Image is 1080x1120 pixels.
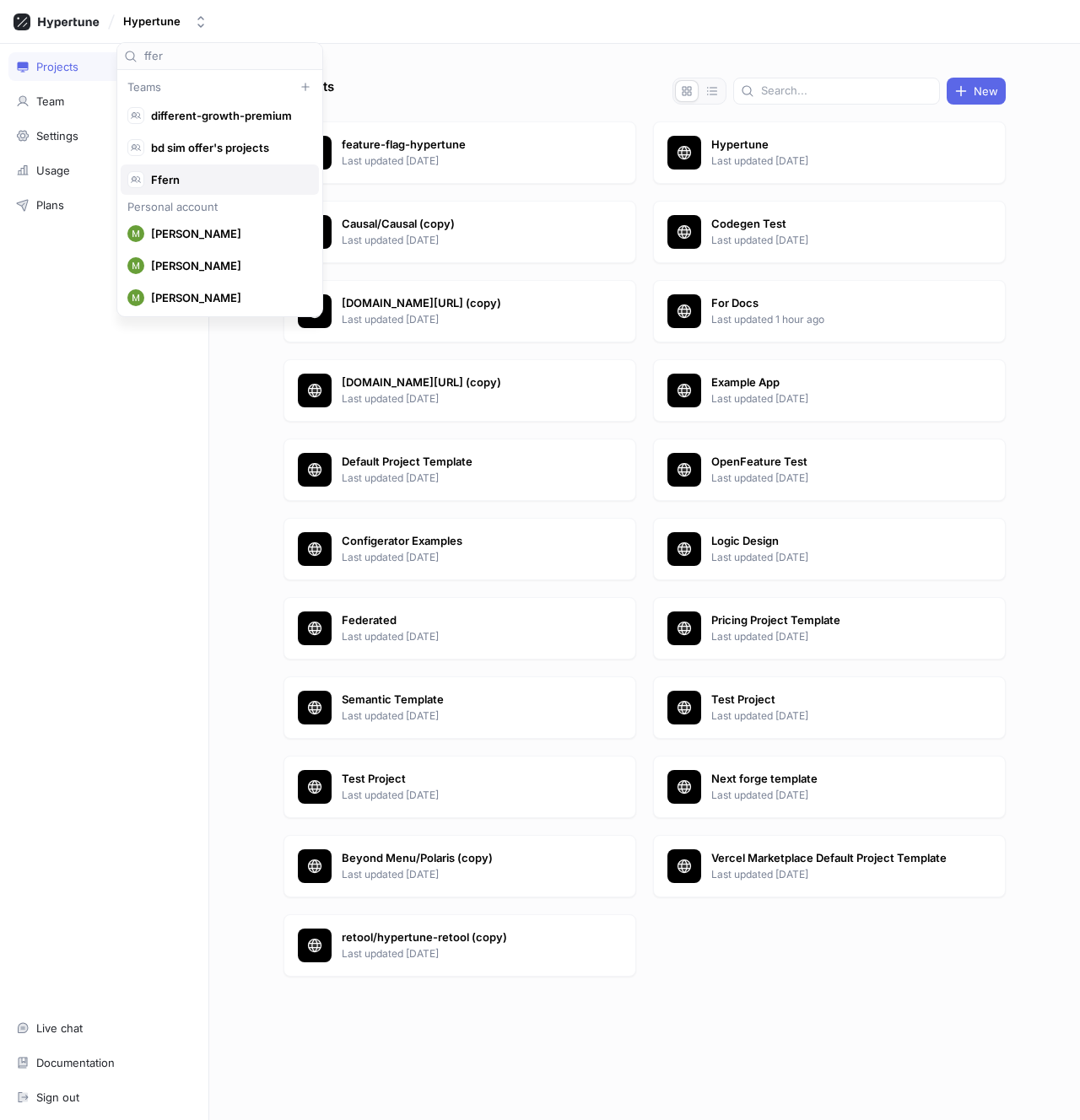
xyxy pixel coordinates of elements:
img: User [127,225,144,242]
p: Last updated [DATE] [342,946,586,961]
p: Last updated [DATE] [711,708,956,724]
div: Settings [36,129,78,143]
p: Last updated [DATE] [342,233,586,248]
p: Last updated [DATE] [342,153,586,169]
input: Search... [761,83,932,100]
span: different-growth-premium [151,109,304,123]
p: Last updated [DATE] [342,788,586,803]
a: Settings [8,121,200,150]
div: Teams [121,80,319,94]
div: Plans [36,198,64,212]
p: retool/hypertune-retool (copy) [342,929,586,946]
div: Live chat [36,1021,83,1035]
p: Last updated [DATE] [342,708,586,724]
div: Usage [36,164,70,177]
a: Projects [8,52,200,81]
img: User [127,257,144,274]
p: Last updated [DATE] [342,629,586,644]
p: Last updated [DATE] [711,550,956,565]
div: Hypertune [123,14,181,29]
p: Last updated [DATE] [342,471,586,486]
p: Last updated [DATE] [342,550,586,565]
div: Documentation [36,1056,115,1069]
p: Causal/Causal (copy) [342,216,586,233]
p: Next forge template [711,771,956,788]
p: Federated [342,612,586,629]
span: [PERSON_NAME] [151,227,304,241]
button: New [947,78,1006,105]
span: [PERSON_NAME] [151,291,304,305]
p: For Docs [711,295,956,312]
p: Configerator Examples [342,533,586,550]
p: Test Project [711,692,956,708]
input: Search... [144,48,316,65]
p: Last updated [DATE] [711,867,956,882]
p: Test Project [342,771,586,788]
p: Last updated [DATE] [711,233,956,248]
p: Last updated [DATE] [342,391,586,407]
p: [DOMAIN_NAME][URL] (copy) [342,374,586,391]
p: Pricing Project Template [711,612,956,629]
div: Team [36,94,64,108]
span: Ffern [151,173,304,187]
p: Beyond Menu/Polaris (copy) [342,850,586,867]
p: Last updated [DATE] [342,312,586,327]
p: Last updated [DATE] [711,391,956,407]
p: Example App [711,374,956,391]
p: Default Project Template [342,454,586,471]
p: OpenFeature Test [711,454,956,471]
p: Last updated [DATE] [711,471,956,486]
div: Personal account [121,202,319,212]
span: bd sim offer's projects [151,141,304,155]
p: Last updated 1 hour ago [711,312,956,327]
p: Last updated [DATE] [711,788,956,803]
p: Last updated [DATE] [342,867,586,882]
p: [DOMAIN_NAME][URL] (copy) [342,295,586,312]
img: User [127,289,144,306]
a: Plans [8,191,200,219]
p: Codegen Test [711,216,956,233]
a: Documentation [8,1048,200,1077]
p: Vercel Marketplace Default Project Template [711,850,956,867]
span: New [974,86,998,96]
a: Team [8,87,200,116]
button: Hypertune [116,8,214,35]
p: feature-flag-hypertune [342,137,586,153]
a: Usage [8,156,200,185]
div: Projects [36,60,78,73]
p: Last updated [DATE] [711,629,956,644]
span: [PERSON_NAME] [151,259,304,273]
p: Hypertune [711,137,956,153]
p: Semantic Template [342,692,586,708]
p: Logic Design [711,533,956,550]
div: Sign out [36,1090,79,1104]
p: Last updated [DATE] [711,153,956,169]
